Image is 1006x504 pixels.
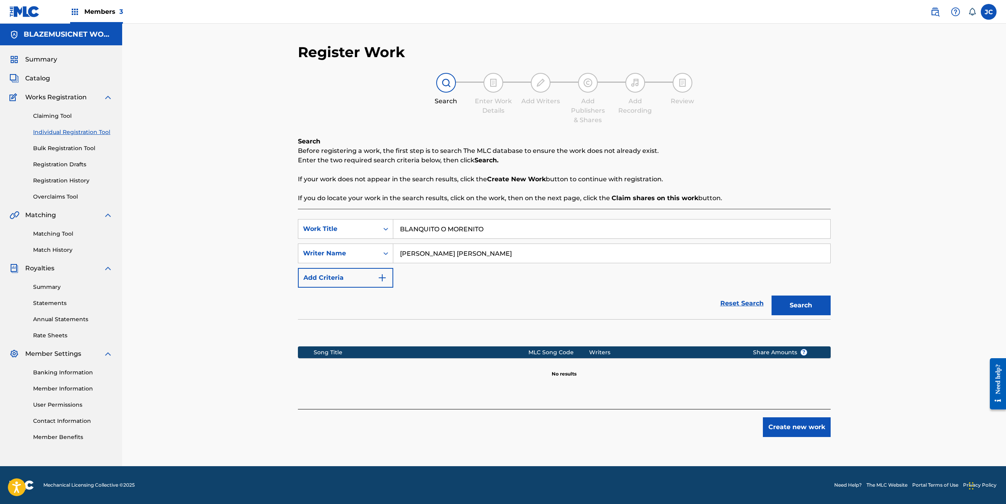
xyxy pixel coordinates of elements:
a: Need Help? [834,482,862,489]
p: No results [552,361,576,378]
img: logo [9,480,34,490]
span: Member Settings [25,349,81,359]
div: Work Title [303,224,374,234]
img: step indicator icon for Enter Work Details [489,78,498,87]
p: If your work does not appear in the search results, click the button to continue with registration. [298,175,831,184]
a: Individual Registration Tool [33,128,113,136]
img: Top Rightsholders [70,7,80,17]
div: Enter Work Details [474,97,513,115]
iframe: Chat Widget [967,466,1006,504]
p: Before registering a work, the first step is to search The MLC database to ensure the work does n... [298,146,831,156]
img: search [930,7,940,17]
iframe: Resource Center [984,352,1006,416]
img: step indicator icon for Add Writers [536,78,545,87]
img: 9d2ae6d4665cec9f34b9.svg [377,273,387,283]
div: Add Writers [521,97,560,106]
div: Notifications [968,8,976,16]
img: expand [103,349,113,359]
img: Member Settings [9,349,19,359]
div: Search [426,97,466,106]
button: Search [772,296,831,315]
div: Add Publishers & Shares [568,97,608,125]
b: Search [298,138,320,145]
img: expand [103,93,113,102]
div: Drag [969,474,974,498]
div: Writer Name [303,249,374,258]
img: Works Registration [9,93,20,102]
img: step indicator icon for Search [441,78,451,87]
img: Matching [9,210,19,220]
img: expand [103,210,113,220]
img: Catalog [9,74,19,83]
img: help [951,7,960,17]
h5: BLAZEMUSICNET WORLDWIDE [24,30,113,39]
a: Bulk Registration Tool [33,144,113,153]
strong: Create New Work [487,175,546,183]
button: Create new work [763,417,831,437]
span: ? [801,349,807,355]
img: step indicator icon for Add Recording [630,78,640,87]
p: If you do locate your work in the search results, click on the work, then on the next page, click... [298,193,831,203]
div: Song Title [314,348,528,357]
span: Royalties [25,264,54,273]
button: Add Criteria [298,268,393,288]
form: Search Form [298,219,831,319]
a: SummarySummary [9,55,57,64]
a: Reset Search [716,295,768,312]
a: Member Benefits [33,433,113,441]
a: Member Information [33,385,113,393]
strong: Search. [474,156,498,164]
a: Annual Statements [33,315,113,324]
a: Overclaims Tool [33,193,113,201]
div: User Menu [981,4,997,20]
a: Banking Information [33,368,113,377]
div: Review [663,97,702,106]
a: Rate Sheets [33,331,113,340]
span: Matching [25,210,56,220]
div: MLC Song Code [528,348,589,357]
img: expand [103,264,113,273]
h2: Register Work [298,43,405,61]
a: User Permissions [33,401,113,409]
a: Claiming Tool [33,112,113,120]
a: Public Search [927,4,943,20]
img: step indicator icon for Review [678,78,687,87]
a: Matching Tool [33,230,113,238]
div: Writers [589,348,741,357]
a: CatalogCatalog [9,74,50,83]
a: The MLC Website [867,482,907,489]
a: Privacy Policy [963,482,997,489]
a: Registration History [33,177,113,185]
span: Mechanical Licensing Collective © 2025 [43,482,135,489]
div: Help [948,4,963,20]
span: Summary [25,55,57,64]
img: Summary [9,55,19,64]
span: Share Amounts [753,348,807,357]
a: Registration Drafts [33,160,113,169]
span: Works Registration [25,93,87,102]
img: step indicator icon for Add Publishers & Shares [583,78,593,87]
img: Accounts [9,30,19,39]
div: Add Recording [616,97,655,115]
span: 3 [119,8,123,15]
p: Enter the two required search criteria below, then click [298,156,831,165]
strong: Claim shares on this work [612,194,698,202]
a: Statements [33,299,113,307]
span: Members [84,7,123,16]
span: Catalog [25,74,50,83]
img: MLC Logo [9,6,40,17]
a: Match History [33,246,113,254]
a: Portal Terms of Use [912,482,958,489]
a: Summary [33,283,113,291]
img: Royalties [9,264,19,273]
a: Contact Information [33,417,113,425]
